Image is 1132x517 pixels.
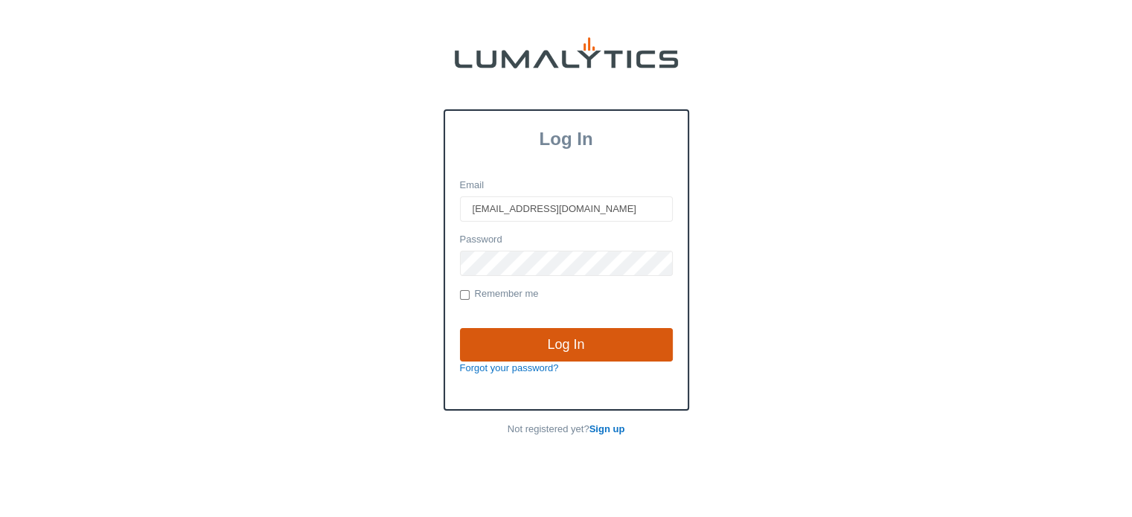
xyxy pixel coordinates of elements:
input: Email [460,196,673,222]
a: Sign up [589,423,625,434]
a: Forgot your password? [460,362,559,373]
h3: Log In [445,129,688,150]
label: Email [460,179,485,193]
label: Remember me [460,287,539,302]
p: Not registered yet? [444,423,689,437]
label: Password [460,233,502,247]
input: Remember me [460,290,470,300]
img: lumalytics-black-e9b537c871f77d9ce8d3a6940f85695cd68c596e3f819dc492052d1098752254.png [455,37,678,68]
input: Log In [460,328,673,362]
